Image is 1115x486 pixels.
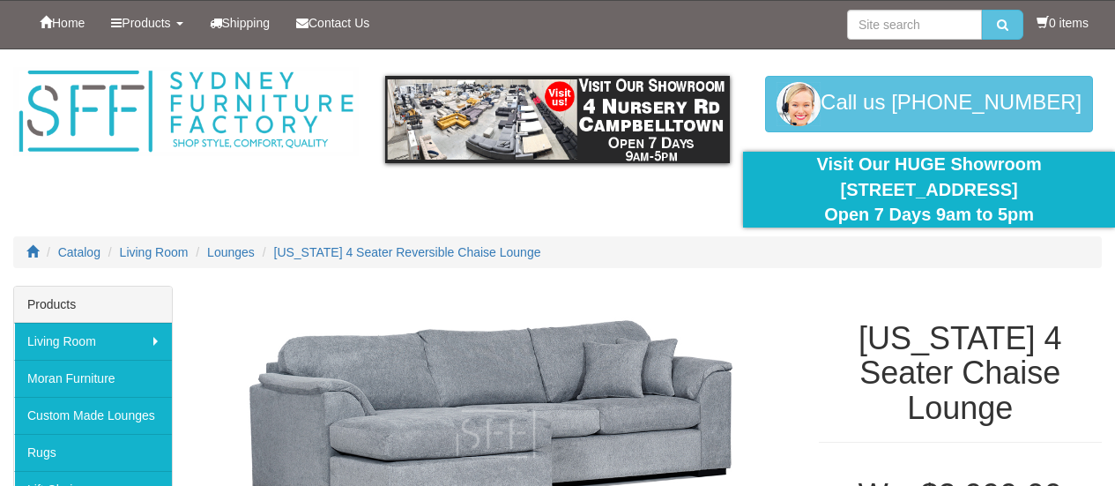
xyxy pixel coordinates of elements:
img: showroom.gif [385,76,731,163]
li: 0 items [1037,14,1089,32]
a: Catalog [58,245,100,259]
span: Contact Us [308,16,369,30]
a: Custom Made Lounges [14,397,172,434]
input: Site search [847,10,982,40]
a: Home [26,1,98,45]
a: Living Room [14,323,172,360]
a: Lounges [207,245,255,259]
h1: [US_STATE] 4 Seater Chaise Lounge [819,321,1102,426]
a: Products [98,1,196,45]
span: Shipping [222,16,271,30]
a: Shipping [197,1,284,45]
img: Sydney Furniture Factory [13,67,359,156]
div: Visit Our HUGE Showroom [STREET_ADDRESS] Open 7 Days 9am to 5pm [756,152,1102,228]
div: Products [14,287,172,323]
span: Home [52,16,85,30]
a: Living Room [120,245,189,259]
span: Products [122,16,170,30]
a: Rugs [14,434,172,471]
a: [US_STATE] 4 Seater Reversible Chaise Lounge [274,245,541,259]
a: Moran Furniture [14,360,172,397]
a: Contact Us [283,1,383,45]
